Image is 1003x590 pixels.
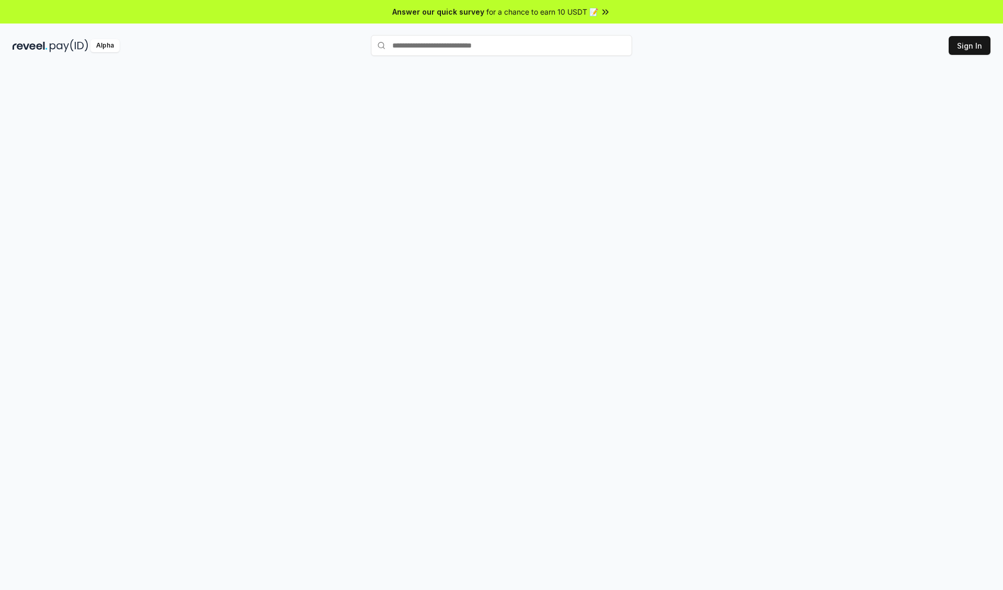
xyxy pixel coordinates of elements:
div: Alpha [90,39,120,52]
span: Answer our quick survey [392,6,484,17]
img: reveel_dark [13,39,48,52]
img: pay_id [50,39,88,52]
span: for a chance to earn 10 USDT 📝 [486,6,598,17]
button: Sign In [949,36,990,55]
